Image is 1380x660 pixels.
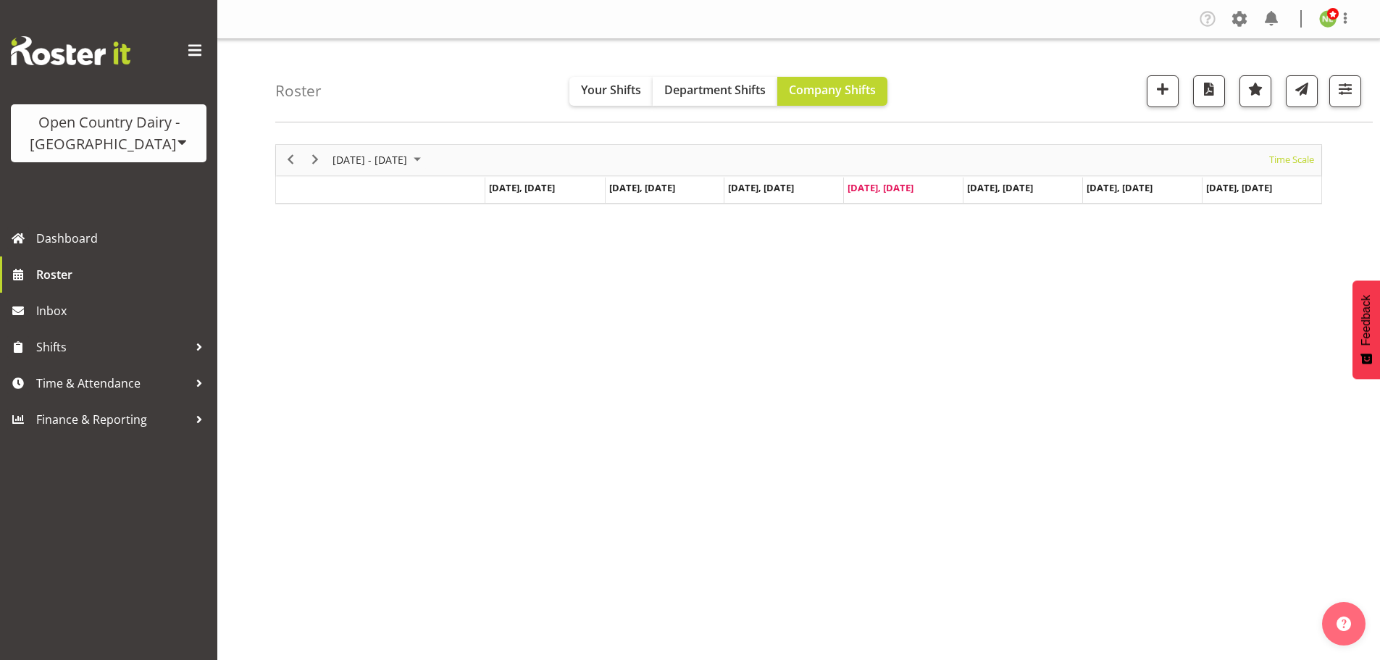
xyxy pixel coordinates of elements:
[581,82,641,98] span: Your Shifts
[330,151,427,169] button: October 2025
[1352,280,1380,379] button: Feedback - Show survey
[1268,151,1316,169] span: Time Scale
[1360,295,1373,346] span: Feedback
[489,181,555,194] span: [DATE], [DATE]
[1319,10,1337,28] img: nicole-lloyd7454.jpg
[1329,75,1361,107] button: Filter Shifts
[331,151,409,169] span: [DATE] - [DATE]
[278,145,303,175] div: previous period
[1193,75,1225,107] button: Download a PDF of the roster according to the set date range.
[36,227,210,249] span: Dashboard
[306,151,325,169] button: Next
[1267,151,1317,169] button: Time Scale
[36,300,210,322] span: Inbox
[36,372,188,394] span: Time & Attendance
[1286,75,1318,107] button: Send a list of all shifts for the selected filtered period to all rostered employees.
[11,36,130,65] img: Rosterit website logo
[777,77,887,106] button: Company Shifts
[303,145,327,175] div: next period
[569,77,653,106] button: Your Shifts
[967,181,1033,194] span: [DATE], [DATE]
[281,151,301,169] button: Previous
[664,82,766,98] span: Department Shifts
[609,181,675,194] span: [DATE], [DATE]
[25,112,192,155] div: Open Country Dairy - [GEOGRAPHIC_DATA]
[36,409,188,430] span: Finance & Reporting
[327,145,430,175] div: Sep 29 - Oct 05, 2025
[36,336,188,358] span: Shifts
[848,181,913,194] span: [DATE], [DATE]
[728,181,794,194] span: [DATE], [DATE]
[789,82,876,98] span: Company Shifts
[1087,181,1153,194] span: [DATE], [DATE]
[1206,181,1272,194] span: [DATE], [DATE]
[1147,75,1179,107] button: Add a new shift
[275,83,322,99] h4: Roster
[653,77,777,106] button: Department Shifts
[36,264,210,285] span: Roster
[1239,75,1271,107] button: Highlight an important date within the roster.
[1337,617,1351,631] img: help-xxl-2.png
[275,144,1322,204] div: Timeline Week of October 2, 2025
